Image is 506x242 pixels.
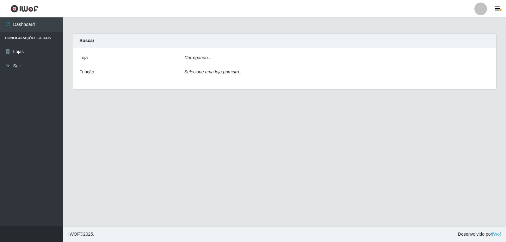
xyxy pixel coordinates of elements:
i: Selecione uma loja primeiro... [184,69,243,74]
span: © 2025 . [68,231,94,238]
label: Função [79,69,94,75]
strong: Buscar [79,38,94,43]
img: CoreUI Logo [10,5,39,13]
span: Desenvolvido por [458,231,501,238]
span: IWOF [68,232,80,237]
a: iWof [492,232,501,237]
label: Loja [79,54,88,61]
i: Carregando... [184,55,212,60]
